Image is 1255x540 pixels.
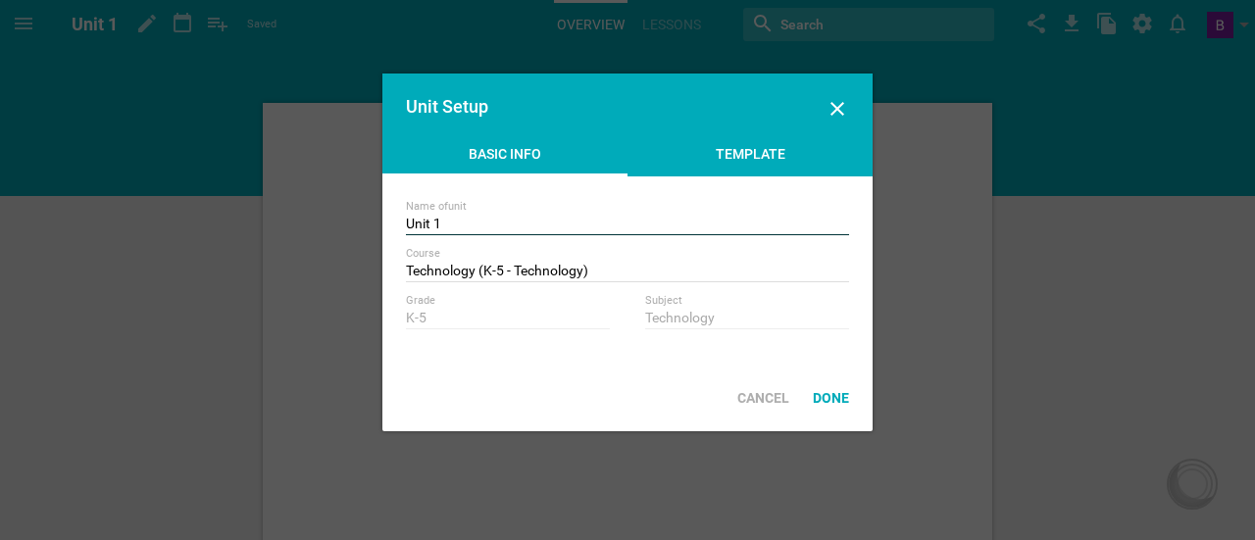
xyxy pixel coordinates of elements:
div: Basic Info [382,144,627,176]
div: Unit Setup [406,97,805,117]
input: e.g. Ancient Roman Civilization [406,216,849,235]
div: Grade [406,294,610,308]
input: Search from your courses... [406,263,849,282]
div: Done [801,376,861,419]
div: Subject [645,294,849,308]
input: e.g. Science [645,310,849,329]
input: e.g. Grade 7 [406,310,610,329]
div: Cancel [726,376,801,419]
div: Template [627,144,873,173]
div: Name of unit [406,200,849,214]
div: Course [406,247,849,261]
